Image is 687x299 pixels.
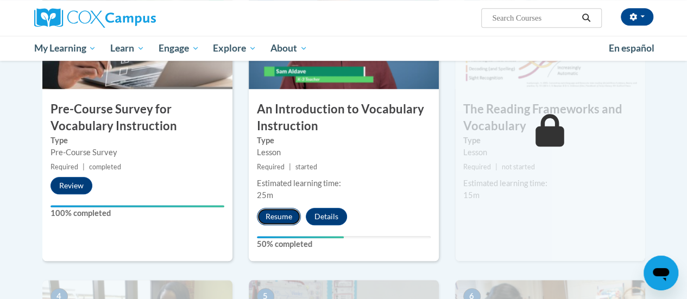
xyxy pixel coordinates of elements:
a: Engage [152,36,206,61]
a: En español [602,37,661,60]
span: Learn [110,42,144,55]
a: My Learning [27,36,104,61]
div: Estimated learning time: [257,177,431,189]
label: 100% completed [51,207,224,219]
span: started [295,163,317,171]
span: 25m [257,190,273,200]
label: Type [257,135,431,147]
label: 50% completed [257,238,431,250]
span: Explore [213,42,256,55]
div: Pre-Course Survey [51,147,224,158]
iframe: Button to launch messaging window [644,256,678,290]
span: Required [257,163,285,171]
label: Type [463,135,637,147]
a: About [263,36,314,61]
span: En español [609,42,654,54]
span: Required [463,163,491,171]
h3: The Reading Frameworks and Vocabulary [455,101,645,135]
div: Lesson [257,147,431,158]
button: Search [578,11,594,24]
input: Search Courses [491,11,578,24]
span: | [495,163,497,171]
h3: Pre-Course Survey for Vocabulary Instruction [42,101,232,135]
span: not started [502,163,535,171]
img: Cox Campus [34,8,156,28]
span: My Learning [34,42,96,55]
label: Type [51,135,224,147]
span: | [289,163,291,171]
div: Your progress [257,236,344,238]
span: Required [51,163,78,171]
span: 15m [463,190,480,200]
span: completed [89,163,121,171]
button: Review [51,177,92,194]
a: Cox Campus [34,8,230,28]
a: Learn [103,36,152,61]
button: Account Settings [621,8,653,26]
a: Explore [206,36,263,61]
div: Main menu [26,36,661,61]
span: | [83,163,85,171]
div: Estimated learning time: [463,177,637,189]
span: Engage [159,42,199,55]
h3: An Introduction to Vocabulary Instruction [249,101,439,135]
button: Resume [257,208,301,225]
span: About [270,42,307,55]
div: Your progress [51,205,224,207]
button: Details [306,208,347,225]
div: Lesson [463,147,637,158]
